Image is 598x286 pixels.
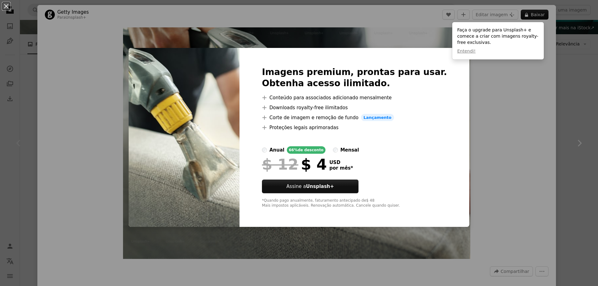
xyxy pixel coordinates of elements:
li: Corte de imagem e remoção de fundo [262,114,447,121]
div: anual [269,146,284,154]
span: USD [329,160,353,165]
input: mensal [333,148,338,152]
span: $ 12 [262,156,298,172]
li: Proteções legais aprimoradas [262,124,447,131]
strong: Unsplash+ [306,184,334,189]
button: Entendi! [457,48,476,54]
div: *Quando pago anualmente, faturamento antecipado de $ 48 Mais impostos aplicáveis. Renovação autom... [262,198,447,208]
button: Assine aUnsplash+ [262,180,358,193]
li: Conteúdo para associados adicionado mensalmente [262,94,447,101]
img: premium_photo-1733306538480-f0d59b6edadf [129,48,240,227]
span: Lançamento [361,114,394,121]
input: anual66%de desconto [262,148,267,152]
div: Faça o upgrade para Unsplash+ e comece a criar com imagens royalty-free exclusivas. [452,22,544,59]
h2: Imagens premium, prontas para usar. Obtenha acesso ilimitado. [262,67,447,89]
span: por mês * [329,165,353,171]
div: mensal [340,146,359,154]
li: Downloads royalty-free ilimitados [262,104,447,111]
div: 66% de desconto [287,146,325,154]
div: $ 4 [262,156,327,172]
